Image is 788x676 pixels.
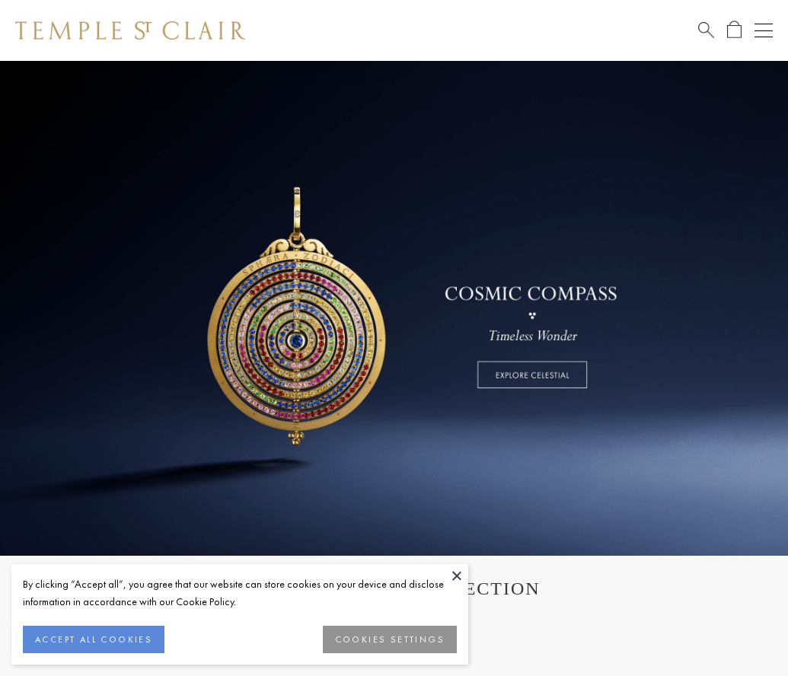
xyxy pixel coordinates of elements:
button: Open navigation [755,21,773,40]
button: COOKIES SETTINGS [323,626,457,653]
img: Temple St. Clair [15,21,245,40]
a: Open Shopping Bag [727,21,742,40]
a: Search [698,21,714,40]
div: By clicking “Accept all”, you agree that our website can store cookies on your device and disclos... [23,576,457,611]
button: ACCEPT ALL COOKIES [23,626,164,653]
